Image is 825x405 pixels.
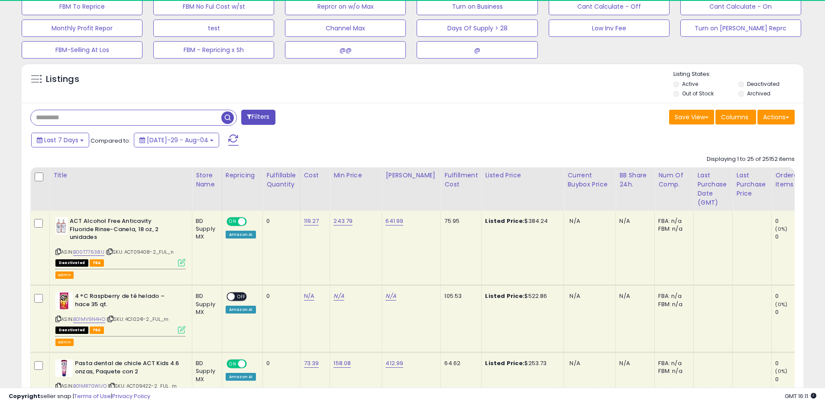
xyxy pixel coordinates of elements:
[333,359,351,368] a: 158.08
[736,171,768,198] div: Last Purchase Price
[196,359,215,383] div: BD Supply MX
[75,359,180,378] b: Pasta dental de chicle ACT Kids 4.6 onzas, Paquete con 2
[266,171,296,189] div: Fulfillable Quantity
[682,90,714,97] label: Out of Stock
[385,217,403,225] a: 641.99
[658,359,687,367] div: FBA: n/a
[385,359,403,368] a: 412.99
[153,20,274,37] button: test
[285,20,406,37] button: Channel Max
[417,41,537,59] button: @
[55,217,185,265] div: ASIN:
[680,20,801,37] button: Turn on [PERSON_NAME] Reprc
[485,359,557,367] div: $253.73
[658,225,687,233] div: FBM: n/a
[55,359,73,377] img: 41Y3KgIZGCL._SL40_.jpg
[658,292,687,300] div: FBA: n/a
[196,171,218,189] div: Store Name
[134,133,219,147] button: [DATE]-29 - Aug-04
[333,171,378,180] div: Min Price
[444,217,475,225] div: 75.95
[715,110,756,124] button: Columns
[74,392,111,400] a: Terms of Use
[153,41,274,59] button: FBM - Repricing x Sh
[619,171,651,189] div: BB Share 24h.
[658,217,687,225] div: FBA: n/a
[417,20,537,37] button: Days Of Supply > 28
[55,217,68,235] img: 41EeOs9L+7L._SL40_.jpg
[9,392,40,400] strong: Copyright
[22,41,142,59] button: FBM-Selling At Los
[333,292,344,300] a: N/A
[549,20,670,37] button: Low Inv Fee
[227,360,238,368] span: ON
[55,271,74,279] button: admin
[22,20,142,37] button: Monthly Profit Repor
[55,292,73,310] img: 51L+Y4vHQ+L._SL40_.jpg
[569,359,580,367] span: N/A
[246,360,259,368] span: OFF
[106,248,174,255] span: | SKU: ACT09408-2_FUL_n
[785,392,816,400] span: 2025-08-12 16:11 GMT
[304,217,319,225] a: 119.27
[669,110,714,124] button: Save View
[721,113,748,121] span: Columns
[266,292,293,300] div: 0
[227,218,238,225] span: ON
[385,292,396,300] a: N/A
[619,292,648,300] div: N/A
[658,300,687,308] div: FBM: n/a
[226,231,256,238] div: Amazon AI
[304,171,327,180] div: Cost
[246,218,259,225] span: OFF
[485,171,560,180] div: Listed Price
[775,292,810,300] div: 0
[91,137,130,145] span: Compared to:
[55,339,74,346] button: admin
[775,301,787,308] small: (0%)
[304,292,314,300] a: N/A
[619,217,648,225] div: N/A
[567,171,612,189] div: Current Buybox Price
[775,308,810,316] div: 0
[196,217,215,241] div: BD Supply MX
[70,217,175,244] b: ACT Alcohol Free Anticavity Fluoride Rinse-Canela, 18 oz, 2 unidades
[707,155,795,163] div: Displaying 1 to 25 of 25152 items
[747,80,780,88] label: Deactivated
[73,248,104,256] a: B00T77638U
[385,171,437,180] div: [PERSON_NAME]
[485,217,557,225] div: $384.24
[333,217,353,225] a: 243.79
[775,359,810,367] div: 0
[747,90,770,97] label: Archived
[226,171,259,180] div: Repricing
[757,110,795,124] button: Actions
[444,292,475,300] div: 105.53
[107,316,169,323] span: | SKU: 4C10241-2_FUL_m
[55,292,185,333] div: ASIN:
[619,359,648,367] div: N/A
[226,373,256,381] div: Amazon AI
[53,171,188,180] div: Title
[485,292,557,300] div: $522.86
[241,110,275,125] button: Filters
[682,80,698,88] label: Active
[235,293,249,300] span: OFF
[9,392,150,401] div: seller snap | |
[485,217,524,225] b: Listed Price:
[55,327,88,334] span: All listings that are unavailable for purchase on Amazon for any reason other than out-of-stock
[444,359,475,367] div: 64.62
[285,41,406,59] button: @@
[266,217,293,225] div: 0
[46,73,79,85] h5: Listings
[147,136,208,144] span: [DATE]-29 - Aug-04
[196,292,215,316] div: BD Supply MX
[775,376,810,383] div: 0
[55,259,88,267] span: All listings that are unavailable for purchase on Amazon for any reason other than out-of-stock
[569,292,580,300] span: N/A
[444,171,478,189] div: Fulfillment Cost
[697,171,729,207] div: Last Purchase Date (GMT)
[673,70,803,78] p: Listing States:
[775,225,787,232] small: (0%)
[31,133,89,147] button: Last 7 Days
